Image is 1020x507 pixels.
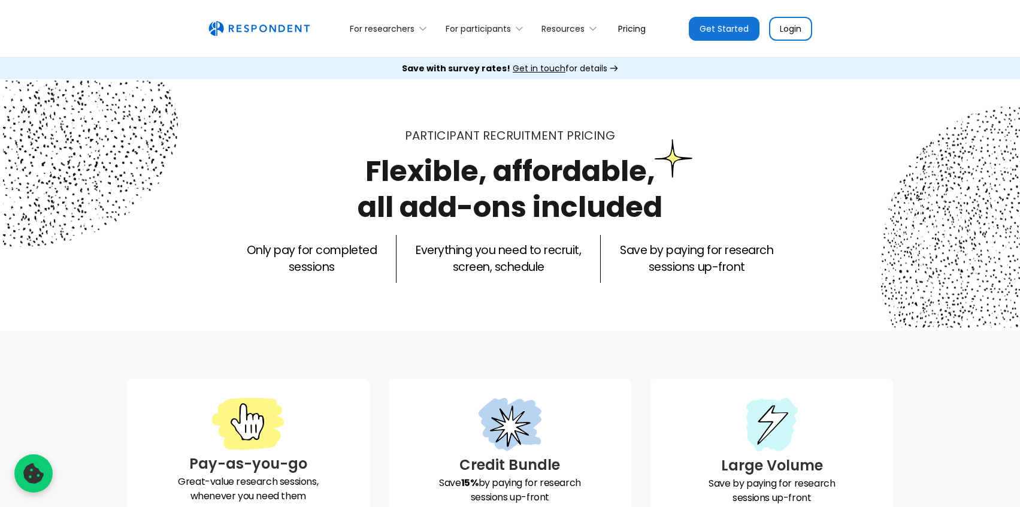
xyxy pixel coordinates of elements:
[247,242,377,276] p: Only pay for completed sessions
[541,23,585,35] div: Resources
[137,475,360,503] p: Great-value research sessions, whenever you need them
[660,476,883,505] p: Save by paying for research sessions up-front
[137,453,360,475] h3: Pay-as-you-go
[208,21,310,37] img: Untitled UI logotext
[567,127,615,144] span: PRICING
[398,476,622,505] p: Save by paying for research sessions up-front
[769,17,812,41] a: Login
[620,242,773,276] p: Save by paying for research sessions up-front
[350,23,414,35] div: For researchers
[343,14,438,43] div: For researchers
[358,151,662,227] h1: Flexible, affordable, all add-ons included
[609,14,655,43] a: Pricing
[402,62,607,74] div: for details
[535,14,609,43] div: Resources
[660,455,883,476] h3: Large Volume
[402,62,510,74] strong: Save with survey rates!
[446,23,511,35] div: For participants
[405,127,564,144] span: Participant recruitment
[689,17,759,41] a: Get Started
[208,21,310,37] a: home
[398,454,622,476] h3: Credit Bundle
[416,242,581,276] p: Everything you need to recruit, screen, schedule
[438,14,534,43] div: For participants
[461,476,479,490] strong: 15%
[513,62,565,74] span: Get in touch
